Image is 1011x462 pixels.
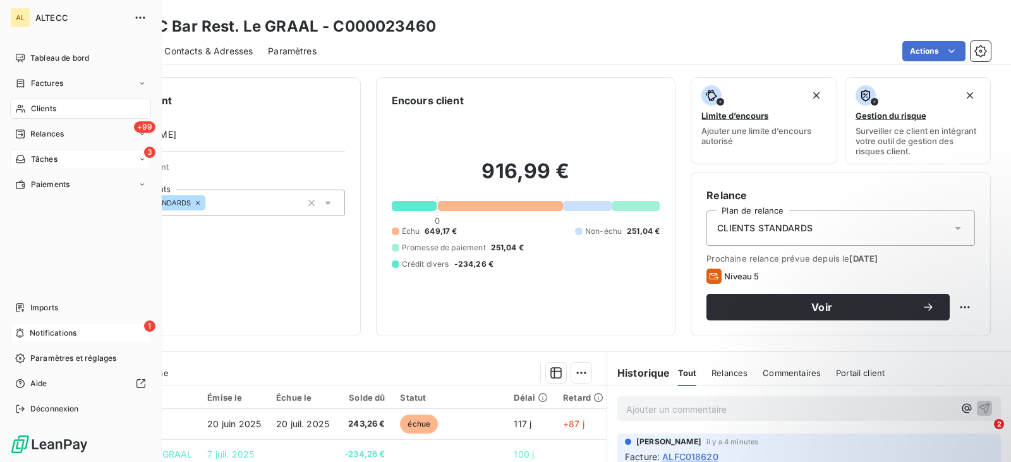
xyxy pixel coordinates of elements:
span: Non-échu [585,226,622,237]
span: Clients [31,103,56,114]
span: Niveau 5 [724,271,759,281]
span: Relances [30,128,64,140]
span: Échu [402,226,420,237]
iframe: Intercom live chat [968,419,998,449]
span: 117 j [514,418,531,429]
h6: Relance [706,188,975,203]
span: +99 [134,121,155,133]
span: ALTECC [35,13,126,23]
h6: Encours client [392,93,464,108]
a: Aide [10,374,151,394]
button: Gestion du risqueSurveiller ce client en intégrant votre outil de gestion des risques client. [845,77,991,164]
span: [PERSON_NAME] [636,436,701,447]
span: Relances [711,368,748,378]
span: Tâches [31,154,58,165]
span: Promesse de paiement [402,242,486,253]
h6: Historique [607,365,670,380]
span: Contacts & Adresses [164,45,253,58]
span: Prochaine relance prévue depuis le [706,253,975,264]
h2: 916,99 € [392,159,660,197]
span: Factures [31,78,63,89]
h3: O.F.G.C Bar Rest. Le GRAAL - C000023460 [111,15,436,38]
div: Émise le [207,392,261,403]
div: Statut [400,392,499,403]
span: Propriétés Client [102,162,345,179]
span: Limite d’encours [701,111,768,121]
span: 7 juil. 2025 [207,449,254,459]
span: échue [400,415,438,434]
span: Paiements [31,179,70,190]
span: 3 [144,147,155,158]
span: 0 [435,216,440,226]
span: Ajouter une limite d’encours autorisé [701,126,826,146]
span: Gestion du risque [856,111,926,121]
span: -234,26 € [344,448,385,461]
button: Limite d’encoursAjouter une limite d’encours autorisé [691,77,837,164]
img: Logo LeanPay [10,434,88,454]
iframe: Intercom notifications message [758,339,1011,428]
button: Voir [706,294,950,320]
span: Paramètres [268,45,317,58]
span: Déconnexion [30,403,79,415]
button: Actions [902,41,966,61]
span: Tout [678,368,697,378]
span: Paramètres et réglages [30,353,116,364]
span: 20 juil. 2025 [276,418,329,429]
span: 251,04 € [491,242,524,253]
span: 1 [144,320,155,332]
span: 251,04 € [627,226,660,237]
span: Tableau de bord [30,52,89,64]
span: CLIENTS STANDARDS [717,222,813,234]
span: Crédit divers [402,258,449,270]
span: 20 juin 2025 [207,418,261,429]
span: 243,26 € [344,418,385,430]
input: Ajouter une valeur [205,197,215,209]
span: [DATE] [849,253,878,264]
h6: Informations client [76,93,345,108]
span: -234,26 € [454,258,493,270]
span: Surveiller ce client en intégrant votre outil de gestion des risques client. [856,126,980,156]
div: Échue le [276,392,329,403]
span: 2 [994,419,1004,429]
span: Aide [30,378,47,389]
span: Imports [30,302,58,313]
span: Voir [722,302,922,312]
span: 100 j [514,449,534,459]
span: il y a 4 minutes [706,438,758,446]
div: Solde dû [344,392,385,403]
div: Retard [563,392,603,403]
div: Délai [514,392,548,403]
div: AL [10,8,30,28]
span: Notifications [30,327,76,339]
span: +87 j [563,418,584,429]
span: 649,17 € [425,226,457,237]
